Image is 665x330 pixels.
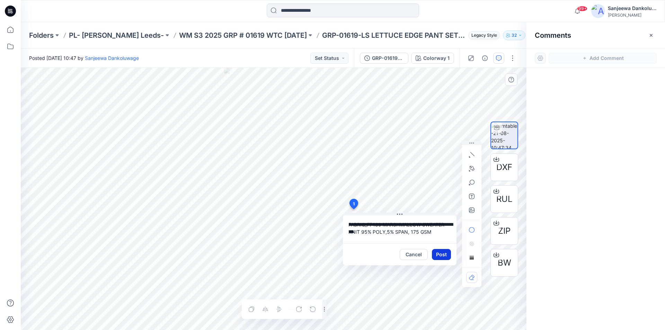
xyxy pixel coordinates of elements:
div: Colorway 1 [423,54,450,62]
div: [PERSON_NAME] [608,12,656,18]
button: 32 [503,30,525,40]
p: GRP-01619-LS LETTUCE EDGE PANT SET REV1 [322,30,465,40]
span: DXF [496,161,512,173]
span: 99+ [577,6,587,11]
span: Legacy Style [468,31,500,39]
a: WM S3 2025 GRP # 01619 WTC [DATE] [179,30,307,40]
a: Folders [29,30,54,40]
span: Posted [DATE] 10:47 by [29,54,139,62]
button: Post [432,249,451,260]
p: 32 [512,32,517,39]
span: BW [498,257,511,269]
img: turntable-21-08-2025-10:47:34 [491,122,517,149]
span: RUL [496,193,513,205]
div: Sanjeewa Dankoluwage [608,4,656,12]
a: PL- [PERSON_NAME] Leeds- [69,30,164,40]
button: Legacy Style [465,30,500,40]
img: avatar [591,4,605,18]
button: Details [479,53,490,64]
button: GRP-01619-LS LETTUCE EDGE PANT SET REV1 [360,53,408,64]
button: Add Comment [549,53,657,64]
button: Cancel [400,249,428,260]
span: ZIP [498,225,511,237]
span: 1 [353,201,355,207]
h2: Comments [535,31,571,39]
button: Colorway 1 [411,53,454,64]
a: Sanjeewa Dankoluwage [85,55,139,61]
div: GRP-01619-LS LETTUCE EDGE PANT SET REV1 [372,54,404,62]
